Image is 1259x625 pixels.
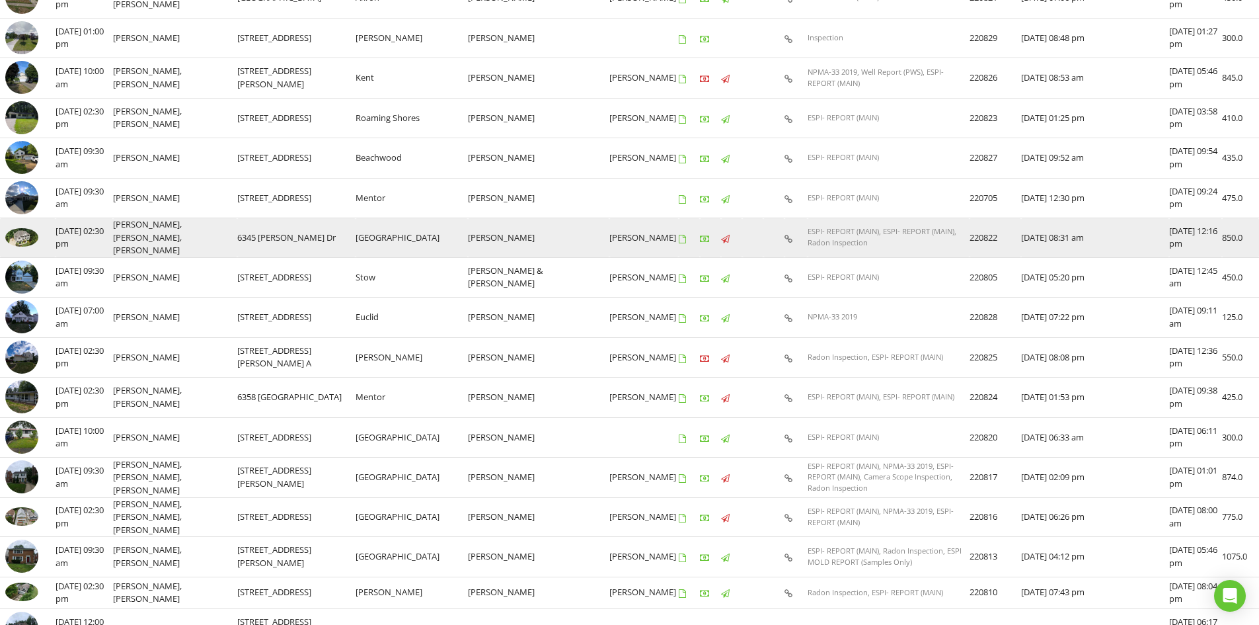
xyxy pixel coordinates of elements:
td: [STREET_ADDRESS] [237,98,356,138]
td: 220816 [970,497,1021,537]
td: [GEOGRAPHIC_DATA] [356,537,467,577]
td: [DATE] 09:38 pm [1169,378,1222,418]
td: [PERSON_NAME] [609,537,679,577]
td: [PERSON_NAME] [468,138,610,179]
span: ESPI- REPORT (MAIN) [808,112,879,122]
td: [DATE] 01:53 pm [1021,378,1169,418]
td: [PERSON_NAME] [468,298,610,338]
td: [DATE] 03:58 pm [1169,98,1222,138]
td: 300.0 [1222,417,1259,458]
td: 450.0 [1222,257,1259,298]
td: [PERSON_NAME] [468,178,610,218]
td: [DATE] 09:30 am [56,458,113,498]
td: [PERSON_NAME] [468,378,610,418]
td: 300.0 [1222,18,1259,58]
td: [GEOGRAPHIC_DATA] [356,218,467,258]
td: [DATE] 08:53 am [1021,58,1169,99]
td: [PERSON_NAME] [356,577,467,608]
img: 9356450%2Fcover_photos%2F2nPKwhFwCJPZpz5ysAFK%2Fsmall.jpg [5,141,38,174]
td: [DATE] 02:30 pm [56,378,113,418]
td: [GEOGRAPHIC_DATA] [356,497,467,537]
span: ESPI- REPORT (MAIN), NPMA-33 2019, ESPI- REPORT (MAIN), Camera Scope Inspection, Radon Inspection [808,461,954,493]
td: 220810 [970,577,1021,608]
td: 845.0 [1222,58,1259,99]
td: [PERSON_NAME] [113,337,237,378]
img: 9290016%2Fcover_photos%2FXuL8EKzk43kXmu7WxvTQ%2Fsmall.jpg [5,540,38,573]
td: [PERSON_NAME], [PERSON_NAME] [113,577,237,608]
td: 220805 [970,257,1021,298]
td: [DATE] 08:00 am [1169,497,1222,537]
td: [GEOGRAPHIC_DATA] [356,417,467,458]
td: [PERSON_NAME], [PERSON_NAME], [PERSON_NAME] [113,218,237,258]
td: 220829 [970,18,1021,58]
td: [PERSON_NAME] [609,497,679,537]
td: [PERSON_NAME] [609,98,679,138]
td: [PERSON_NAME], [PERSON_NAME] [113,537,237,577]
td: [DATE] 09:30 am [56,537,113,577]
td: 220823 [970,98,1021,138]
td: [PERSON_NAME] [609,458,679,498]
td: [DATE] 02:30 pm [56,497,113,537]
td: [PERSON_NAME] [356,18,467,58]
td: [DATE] 08:31 am [1021,218,1169,258]
td: [PERSON_NAME] [468,537,610,577]
td: [PERSON_NAME] [468,58,610,99]
td: [DATE] 06:33 am [1021,417,1169,458]
span: Radon Inspection, ESPI- REPORT (MAIN) [808,352,943,362]
img: 9269544%2Fcover_photos%2F59wXsQdwYbCj1eUvxqTN%2Fsmall.jpg [5,261,38,294]
td: [DATE] 06:26 pm [1021,497,1169,537]
td: [PERSON_NAME] [609,337,679,378]
td: [STREET_ADDRESS] [237,417,356,458]
td: [PERSON_NAME] [113,18,237,58]
td: [PERSON_NAME], [PERSON_NAME] [113,98,237,138]
td: [STREET_ADDRESS] [237,577,356,608]
td: [DATE] 02:30 pm [56,218,113,258]
td: [DATE] 12:16 pm [1169,218,1222,258]
td: Kent [356,58,467,99]
td: [DATE] 09:30 am [56,138,113,179]
td: [DATE] 01:27 pm [1169,18,1222,58]
td: [PERSON_NAME] [468,497,610,537]
td: [PERSON_NAME] [468,18,610,58]
td: [PERSON_NAME], [PERSON_NAME], [PERSON_NAME] [113,497,237,537]
img: 9346230%2Fcover_photos%2FAje7fsQ7Z69LvqjZh0X0%2Fsmall.jpg [5,380,38,413]
td: 850.0 [1222,218,1259,258]
td: 220828 [970,298,1021,338]
span: ESPI- REPORT (MAIN) [808,432,879,442]
td: [PERSON_NAME] [468,218,610,258]
td: [PERSON_NAME] [113,417,237,458]
td: [PERSON_NAME] [468,337,610,378]
td: [DATE] 09:30 am [56,257,113,298]
td: [PERSON_NAME] [113,178,237,218]
img: 9343622%2Fcover_photos%2FnTzQKx0dtLi7e5uHpu6j%2Fsmall.jpg [5,228,38,247]
td: [DATE] 09:11 am [1169,298,1222,338]
td: [DATE] 07:43 pm [1021,577,1169,608]
td: [STREET_ADDRESS] [237,178,356,218]
td: [STREET_ADDRESS] [237,298,356,338]
td: [DATE] 04:12 pm [1021,537,1169,577]
img: 9294196%2Fcover_photos%2Fn6C1dT2Rm8QzNnJGhPv5%2Fsmall.jpg [5,507,38,526]
span: ESPI- REPORT (MAIN), NPMA-33 2019, ESPI- REPORT (MAIN) [808,506,954,527]
td: 475.0 [1222,178,1259,218]
td: [DATE] 02:30 pm [56,98,113,138]
td: [DATE] 07:00 am [56,298,113,338]
td: [DATE] 01:01 pm [1169,458,1222,498]
td: [PERSON_NAME], [PERSON_NAME], [PERSON_NAME] [113,458,237,498]
td: [PERSON_NAME] [609,218,679,258]
img: 9362992%2Fcover_photos%2Fr9tXXTbyewGanCuFKnHK%2Fsmall.jpg [5,300,38,333]
td: [DATE] 10:00 am [56,58,113,99]
div: Open Intercom Messenger [1214,580,1246,612]
td: 550.0 [1222,337,1259,378]
td: [DATE] 12:45 am [1169,257,1222,298]
td: 220826 [970,58,1021,99]
span: ESPI- REPORT (MAIN), ESPI- REPORT (MAIN) [808,392,954,401]
span: ESPI- REPORT (MAIN), ESPI- REPORT (MAIN), Radon Inspection [808,226,956,247]
td: [DATE] 09:52 am [1021,138,1169,179]
img: 9317174%2Fcover_photos%2FdtaXAkH5eHemzvZX2mZU%2Fsmall.jpg [5,421,38,454]
td: 220825 [970,337,1021,378]
td: [DATE] 09:24 pm [1169,178,1222,218]
span: ESPI- REPORT (MAIN) [808,192,879,202]
td: [PERSON_NAME] [468,417,610,458]
td: [PERSON_NAME] [609,138,679,179]
td: 410.0 [1222,98,1259,138]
